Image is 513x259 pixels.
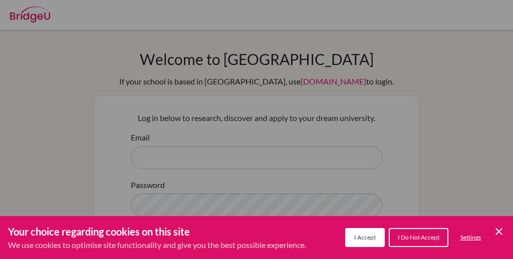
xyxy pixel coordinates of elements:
[8,224,306,239] h3: Your choice regarding cookies on this site
[389,228,448,247] button: I Do Not Accept
[493,225,505,237] button: Save and close
[398,233,439,241] span: I Do Not Accept
[460,233,481,241] span: Settings
[354,233,376,241] span: I Accept
[345,228,385,247] button: I Accept
[452,229,489,246] button: Settings
[8,239,306,251] p: We use cookies to optimise site functionality and give you the best possible experience.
